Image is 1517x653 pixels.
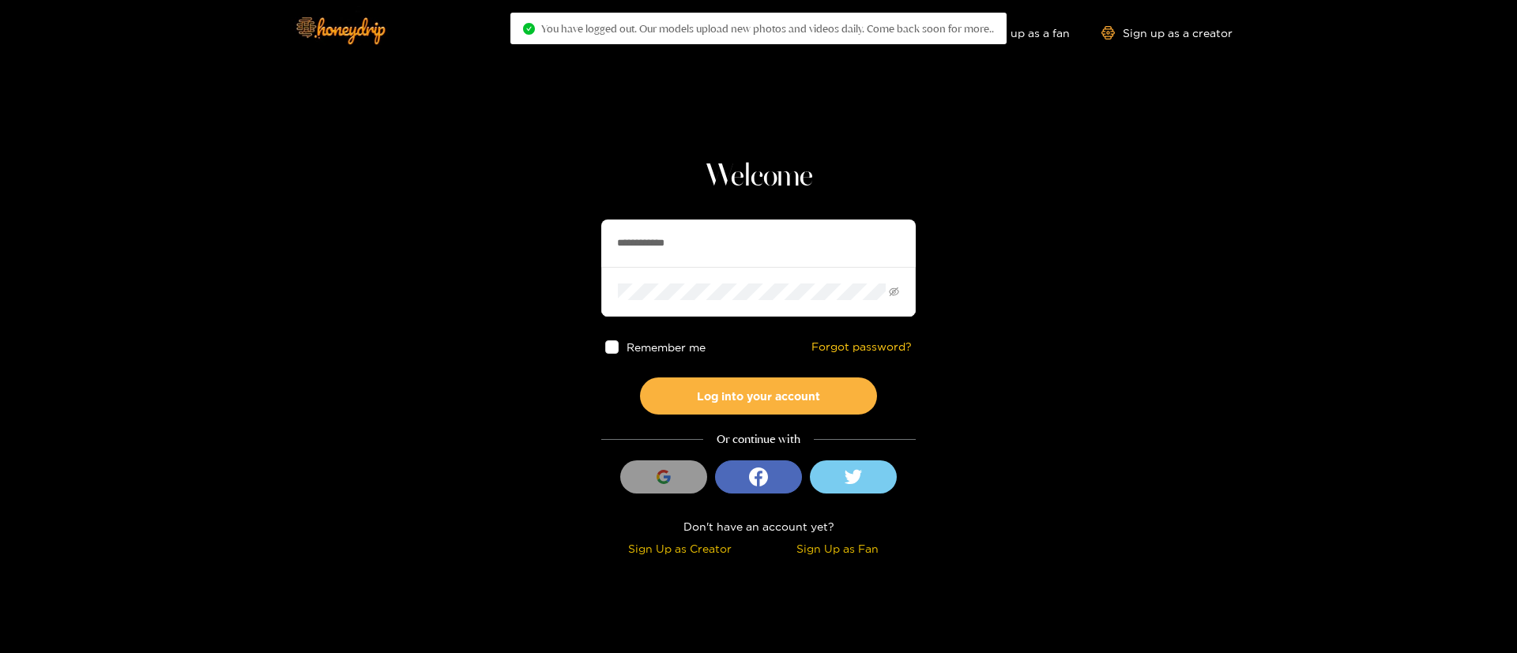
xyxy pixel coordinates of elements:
span: Remember me [627,341,706,353]
a: Sign up as a creator [1101,26,1233,39]
span: eye-invisible [889,287,899,297]
div: Sign Up as Creator [605,539,755,557]
span: check-circle [523,23,535,35]
div: Sign Up as Fan [762,539,912,557]
a: Sign up as a fan [962,26,1070,39]
button: Log into your account [640,377,877,415]
div: Or continue with [601,430,916,448]
div: Don't have an account yet? [601,517,916,535]
h1: Welcome [601,158,916,196]
span: You have logged out. Our models upload new photos and videos daily. Come back soon for more.. [541,22,994,35]
a: Forgot password? [811,340,912,354]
